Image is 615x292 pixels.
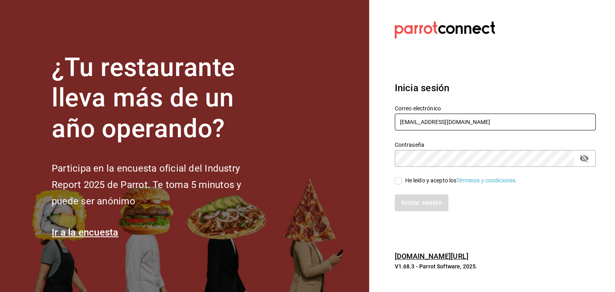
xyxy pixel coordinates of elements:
a: Términos y condiciones. [456,177,517,184]
label: Contraseña [395,142,596,147]
p: V1.68.3 - Parrot Software, 2025. [395,262,596,270]
button: passwordField [577,152,591,165]
h2: Participa en la encuesta oficial del Industry Report 2025 de Parrot. Te toma 5 minutos y puede se... [52,160,268,209]
a: Ir a la encuesta [52,227,119,238]
label: Correo electrónico [395,105,596,111]
input: Ingresa tu correo electrónico [395,114,596,130]
h3: Inicia sesión [395,81,596,95]
div: He leído y acepto los [405,176,517,185]
h1: ¿Tu restaurante lleva más de un año operando? [52,52,268,144]
a: [DOMAIN_NAME][URL] [395,252,468,260]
